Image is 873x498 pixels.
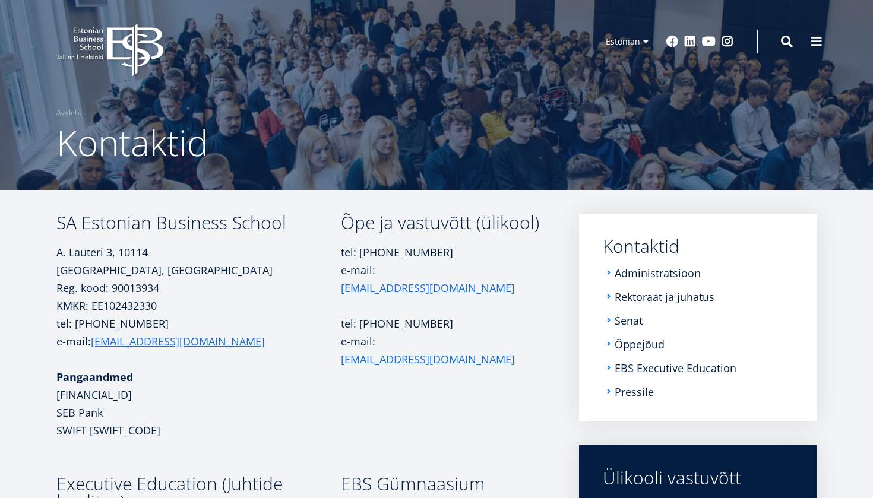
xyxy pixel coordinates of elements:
[341,315,545,332] p: tel: [PHONE_NUMBER]
[615,338,665,350] a: Õppejõud
[56,214,341,231] h3: SA Estonian Business School
[615,291,714,303] a: Rektoraat ja juhatus
[603,237,793,255] a: Kontaktid
[615,362,736,374] a: EBS Executive Education
[341,332,545,368] p: e-mail:
[341,475,545,493] h3: EBS Gümnaasium
[56,368,341,439] p: [FINANCIAL_ID] SEB Pank SWIFT [SWIFT_CODE]
[341,350,515,368] a: [EMAIL_ADDRESS][DOMAIN_NAME]
[341,279,515,297] a: [EMAIL_ADDRESS][DOMAIN_NAME]
[56,370,133,384] strong: Pangaandmed
[56,315,341,350] p: tel: [PHONE_NUMBER] e-mail:
[603,469,793,487] div: Ülikooli vastuvõtt
[722,36,733,47] a: Instagram
[615,267,701,279] a: Administratsioon
[56,118,208,167] span: Kontaktid
[615,315,643,326] a: Senat
[341,243,545,297] p: tel: [PHONE_NUMBER] e-mail:
[91,332,265,350] a: [EMAIL_ADDRESS][DOMAIN_NAME]
[684,36,696,47] a: Linkedin
[666,36,678,47] a: Facebook
[56,107,81,119] a: Avaleht
[341,214,545,231] h3: Õpe ja vastuvõtt (ülikool)
[56,297,341,315] p: KMKR: EE102432330
[702,36,716,47] a: Youtube
[56,243,341,297] p: A. Lauteri 3, 10114 [GEOGRAPHIC_DATA], [GEOGRAPHIC_DATA] Reg. kood: 90013934
[615,386,654,398] a: Pressile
